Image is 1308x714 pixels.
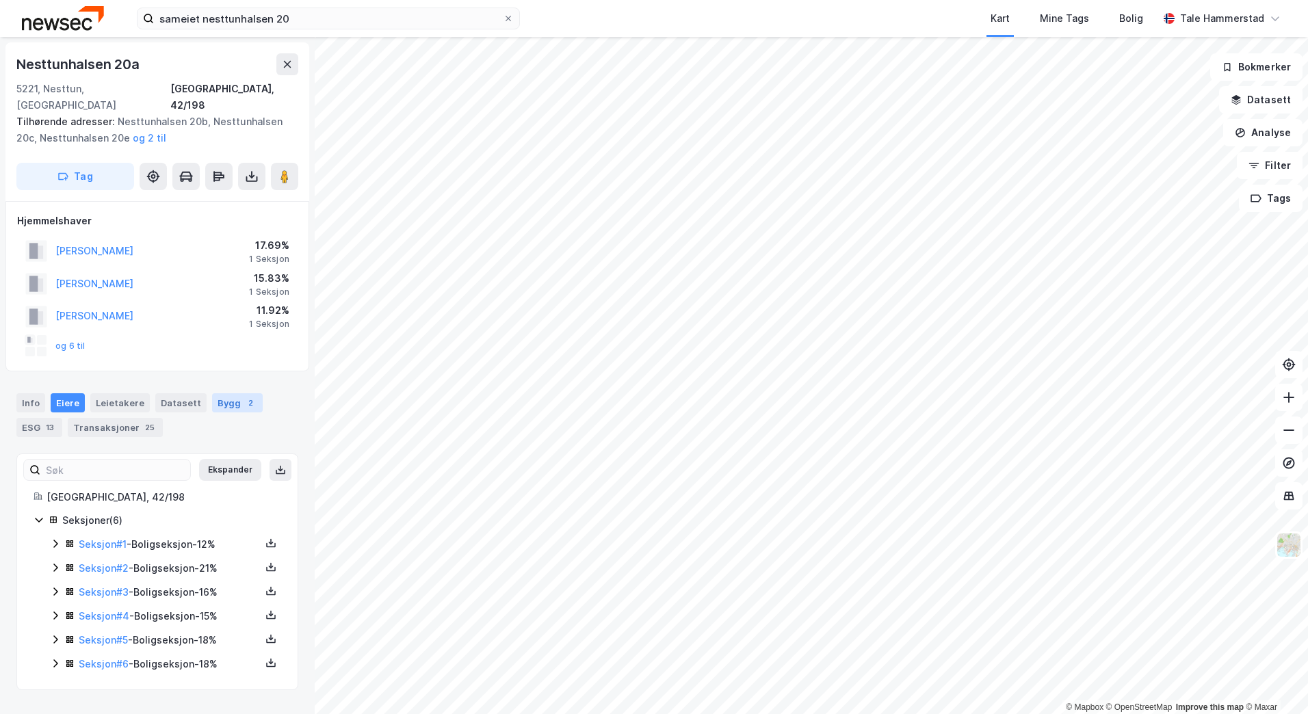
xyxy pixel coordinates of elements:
[79,610,129,622] a: Seksjon#4
[16,163,134,190] button: Tag
[43,421,57,434] div: 13
[79,536,261,553] div: - Boligseksjon - 12%
[22,6,104,30] img: newsec-logo.f6e21ccffca1b3a03d2d.png
[62,512,281,529] div: Seksjoner ( 6 )
[1276,532,1302,558] img: Z
[51,393,85,412] div: Eiere
[991,10,1010,27] div: Kart
[1180,10,1264,27] div: Tale Hammerstad
[1223,119,1303,146] button: Analyse
[79,632,261,648] div: - Boligseksjon - 18%
[1240,648,1308,714] iframe: Chat Widget
[249,270,289,287] div: 15.83%
[1066,702,1103,712] a: Mapbox
[249,302,289,319] div: 11.92%
[1210,53,1303,81] button: Bokmerker
[17,213,298,229] div: Hjemmelshaver
[79,658,129,670] a: Seksjon#6
[249,237,289,254] div: 17.69%
[1237,152,1303,179] button: Filter
[79,584,261,600] div: - Boligseksjon - 16%
[249,319,289,330] div: 1 Seksjon
[249,287,289,297] div: 1 Seksjon
[79,634,128,646] a: Seksjon#5
[142,421,157,434] div: 25
[79,560,261,577] div: - Boligseksjon - 21%
[16,393,45,412] div: Info
[16,114,287,146] div: Nesttunhalsen 20b, Nesttunhalsen 20c, Nesttunhalsen 20e
[1176,702,1244,712] a: Improve this map
[212,393,263,412] div: Bygg
[249,254,289,265] div: 1 Seksjon
[1040,10,1089,27] div: Mine Tags
[40,460,190,480] input: Søk
[79,656,261,672] div: - Boligseksjon - 18%
[79,562,129,574] a: Seksjon#2
[155,393,207,412] div: Datasett
[16,81,170,114] div: 5221, Nesttun, [GEOGRAPHIC_DATA]
[79,538,127,550] a: Seksjon#1
[68,418,163,437] div: Transaksjoner
[16,53,142,75] div: Nesttunhalsen 20a
[1240,648,1308,714] div: Kontrollprogram for chat
[1219,86,1303,114] button: Datasett
[47,489,281,505] div: [GEOGRAPHIC_DATA], 42/198
[154,8,503,29] input: Søk på adresse, matrikkel, gårdeiere, leietakere eller personer
[1106,702,1173,712] a: OpenStreetMap
[244,396,257,410] div: 2
[90,393,150,412] div: Leietakere
[16,116,118,127] span: Tilhørende adresser:
[199,459,261,481] button: Ekspander
[170,81,298,114] div: [GEOGRAPHIC_DATA], 42/198
[1239,185,1303,212] button: Tags
[1119,10,1143,27] div: Bolig
[79,586,129,598] a: Seksjon#3
[16,418,62,437] div: ESG
[79,608,261,624] div: - Boligseksjon - 15%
